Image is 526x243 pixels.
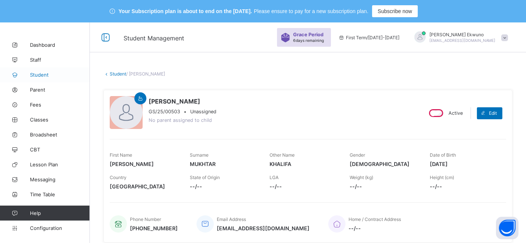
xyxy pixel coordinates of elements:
span: Lesson Plan [30,162,90,167]
span: Fees [30,102,90,108]
span: --/-- [270,183,339,190]
span: --/-- [350,183,419,190]
span: / [PERSON_NAME] [126,71,165,77]
span: CBT [30,147,90,153]
span: Active [449,110,463,116]
span: --/-- [190,183,259,190]
span: Weight (kg) [350,175,373,180]
span: Edit [489,110,497,116]
div: • [149,109,216,114]
span: [PHONE_NUMBER] [130,225,178,231]
span: Student Management [124,34,184,42]
span: Country [110,175,127,180]
span: MUKHTAR [190,161,259,167]
div: VivianEkwuno [407,31,512,44]
a: Student [110,71,126,77]
span: KHALIFA [270,161,339,167]
span: [PERSON_NAME] Ekwuno [429,32,496,37]
span: Messaging [30,176,90,182]
span: --/-- [349,225,401,231]
span: session/term information [338,35,399,40]
span: Grace Period [293,32,323,37]
span: Please ensure to pay for a new subscription plan. [254,8,368,14]
span: Parent [30,87,90,93]
span: Your Subscription plan is about to end on the [DATE]. [119,8,252,14]
img: sticker-purple.71386a28dfed39d6af7621340158ba97.svg [281,33,290,42]
span: Home / Contract Address [349,216,401,222]
span: Configuration [30,225,89,231]
span: [PERSON_NAME] [149,98,216,105]
span: Other Name [270,152,295,158]
span: Subscribe now [378,8,412,14]
span: State of Origin [190,175,220,180]
span: GS/25/00503 [149,109,180,114]
span: [DEMOGRAPHIC_DATA] [350,161,419,167]
span: Email Address [217,216,246,222]
span: Time Table [30,191,90,197]
span: Dashboard [30,42,90,48]
span: No parent assigned to child [149,117,212,123]
span: Date of Birth [430,152,456,158]
span: Height (cm) [430,175,454,180]
span: [EMAIL_ADDRESS][DOMAIN_NAME] [429,38,496,43]
span: --/-- [430,183,499,190]
span: Surname [190,152,209,158]
button: Open asap [496,217,519,239]
span: Gender [350,152,365,158]
span: Staff [30,57,90,63]
span: Classes [30,117,90,123]
span: Unassigned [190,109,216,114]
span: [DATE] [430,161,499,167]
span: Student [30,72,90,78]
span: First Name [110,152,132,158]
span: [PERSON_NAME] [110,161,179,167]
span: Broadsheet [30,132,90,138]
span: LGA [270,175,279,180]
span: Help [30,210,89,216]
span: [GEOGRAPHIC_DATA] [110,183,179,190]
span: Phone Number [130,216,161,222]
span: [EMAIL_ADDRESS][DOMAIN_NAME] [217,225,310,231]
span: 6 days remaining [293,38,324,43]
